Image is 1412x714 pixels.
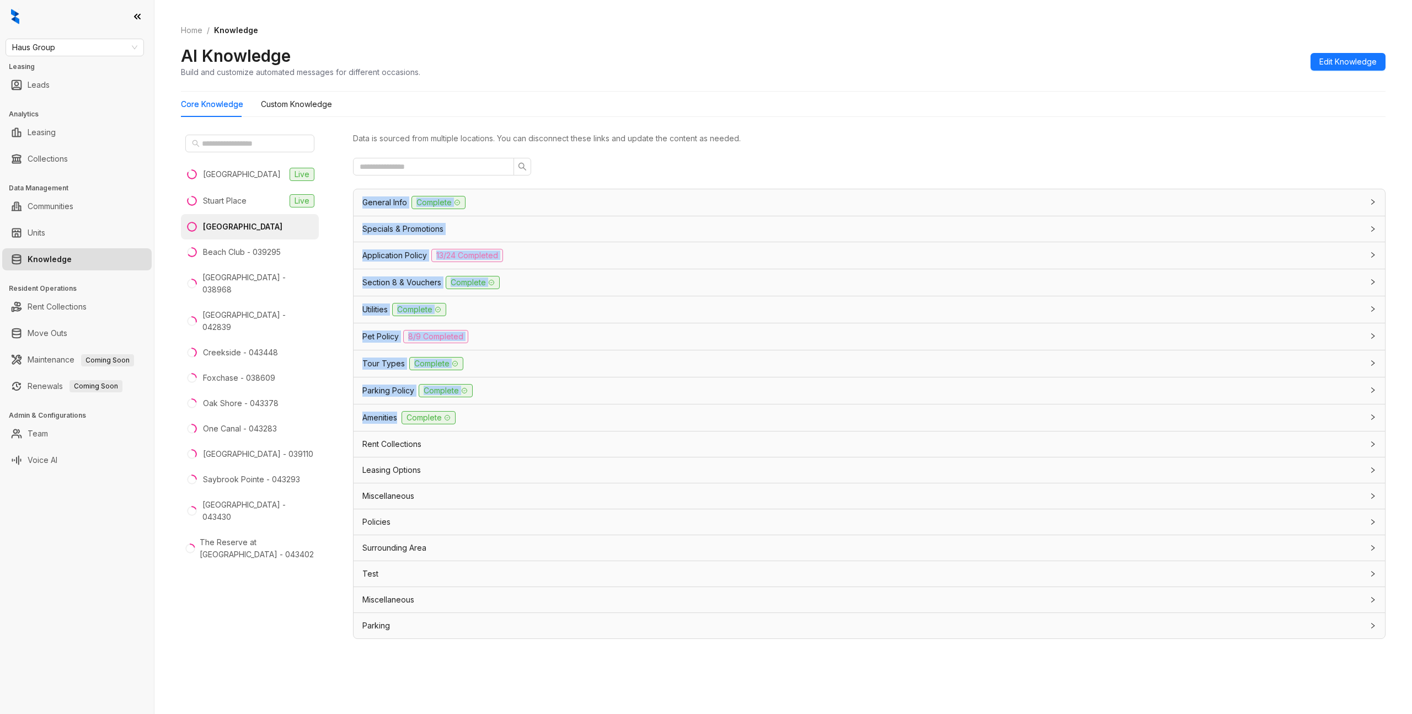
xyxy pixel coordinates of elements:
a: Move Outs [28,322,67,344]
div: Creekside - 043448 [203,347,278,359]
li: Renewals [2,375,152,397]
li: Rent Collections [2,296,152,318]
div: Policies [354,509,1385,535]
span: Complete [409,357,463,370]
a: Communities [28,195,73,217]
div: Pet Policy8/9 Completed [354,323,1385,350]
span: Surrounding Area [362,542,426,554]
div: Leasing Options [354,457,1385,483]
span: Complete [419,384,473,397]
span: Rent Collections [362,438,421,450]
span: Live [290,194,314,207]
span: collapsed [1370,441,1376,447]
span: Knowledge [214,25,258,35]
div: Section 8 & VouchersComplete [354,269,1385,296]
li: Maintenance [2,349,152,371]
span: collapsed [1370,279,1376,285]
div: [GEOGRAPHIC_DATA] [203,168,281,180]
div: [GEOGRAPHIC_DATA] - 042839 [202,309,314,333]
span: search [518,162,527,171]
span: Miscellaneous [362,594,414,606]
a: Voice AI [28,449,57,471]
div: Custom Knowledge [261,98,332,110]
span: Pet Policy [362,331,399,343]
div: Miscellaneous [354,483,1385,509]
span: Coming Soon [69,380,122,392]
div: Application Policy13/24 Completed [354,242,1385,269]
span: Parking Policy [362,385,414,397]
div: Parking PolicyComplete [354,377,1385,404]
span: collapsed [1370,333,1376,339]
div: Foxchase - 038609 [203,372,275,384]
div: Miscellaneous [354,587,1385,612]
button: Edit Knowledge [1311,53,1386,71]
span: collapsed [1370,414,1376,420]
span: collapsed [1370,571,1376,577]
li: Leasing [2,121,152,143]
span: Specials & Promotions [362,223,443,235]
a: Units [28,222,45,244]
li: Team [2,423,152,445]
h3: Data Management [9,183,154,193]
span: collapsed [1370,467,1376,473]
span: Miscellaneous [362,490,414,502]
div: UtilitiesComplete [354,296,1385,323]
li: Move Outs [2,322,152,344]
span: Haus Group [12,39,137,56]
li: Knowledge [2,248,152,270]
span: collapsed [1370,199,1376,205]
div: AmenitiesComplete [354,404,1385,431]
span: Leasing Options [362,464,421,476]
span: 13/24 Completed [431,249,503,262]
span: Complete [392,303,446,316]
li: Units [2,222,152,244]
span: collapsed [1370,252,1376,258]
div: [GEOGRAPHIC_DATA] - 038968 [202,271,314,296]
div: Data is sourced from multiple locations. You can disconnect these links and update the content as... [353,132,1386,145]
span: Complete [446,276,500,289]
div: Build and customize automated messages for different occasions. [181,66,420,78]
a: RenewalsComing Soon [28,375,122,397]
h3: Analytics [9,109,154,119]
div: Stuart Place [203,195,247,207]
span: collapsed [1370,493,1376,499]
span: collapsed [1370,360,1376,366]
h3: Admin & Configurations [9,411,154,420]
li: / [207,24,210,36]
a: Knowledge [28,248,72,270]
li: Communities [2,195,152,217]
span: search [192,140,200,147]
a: Home [179,24,205,36]
div: Parking [354,613,1385,638]
a: Leasing [28,121,56,143]
li: Collections [2,148,152,170]
span: General Info [362,196,407,209]
span: Coming Soon [81,354,134,366]
span: Parking [362,620,390,632]
a: Leads [28,74,50,96]
span: Edit Knowledge [1319,56,1377,68]
h3: Leasing [9,62,154,72]
span: Application Policy [362,249,427,262]
span: collapsed [1370,596,1376,603]
div: General InfoComplete [354,189,1385,216]
span: Complete [411,196,466,209]
span: Complete [402,411,456,424]
span: collapsed [1370,519,1376,525]
div: Rent Collections [354,431,1385,457]
li: Voice AI [2,449,152,471]
span: Policies [362,516,391,528]
div: [GEOGRAPHIC_DATA] - 043430 [202,499,314,523]
div: Test [354,561,1385,587]
span: Test [362,568,378,580]
div: Surrounding Area [354,535,1385,561]
div: Specials & Promotions [354,216,1385,242]
a: Collections [28,148,68,170]
span: Tour Types [362,358,405,370]
span: collapsed [1370,226,1376,232]
div: Tour TypesComplete [354,350,1385,377]
span: Section 8 & Vouchers [362,276,441,289]
div: [GEOGRAPHIC_DATA] [203,221,282,233]
span: Amenities [362,412,397,424]
span: Utilities [362,303,388,316]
